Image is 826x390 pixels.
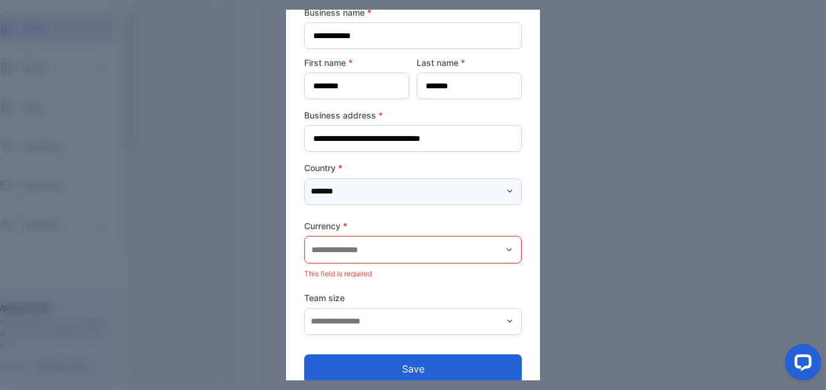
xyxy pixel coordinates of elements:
label: Business name [304,6,522,19]
label: Business address [304,109,522,122]
button: Save [304,354,522,383]
label: Currency [304,219,522,232]
iframe: LiveChat chat widget [775,339,826,390]
label: Country [304,161,522,174]
label: Team size [304,291,522,304]
label: First name [304,56,409,69]
label: Last name [417,56,522,69]
p: This field is required [304,266,522,282]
